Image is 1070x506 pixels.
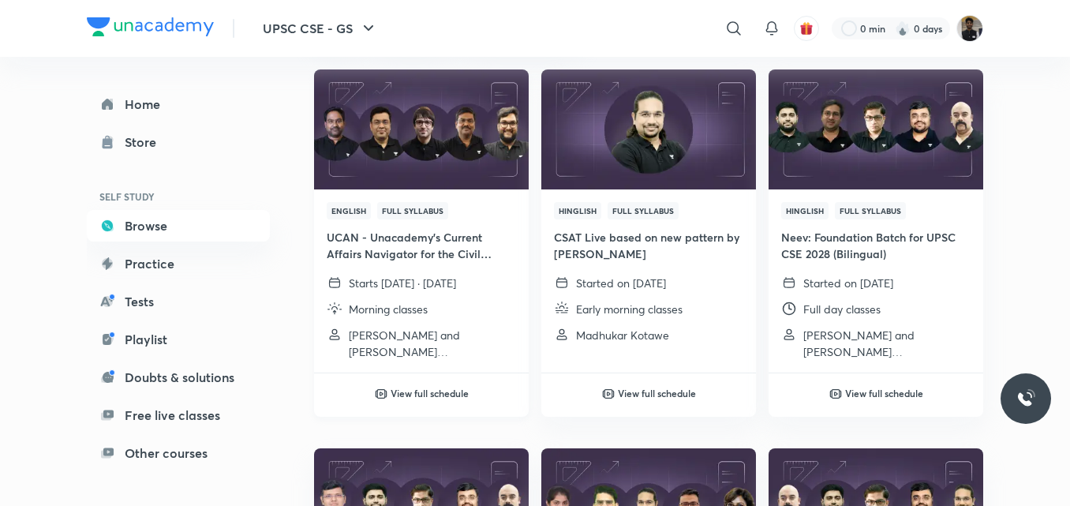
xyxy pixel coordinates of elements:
[87,17,214,40] a: Company Logo
[87,126,270,158] a: Store
[766,68,985,190] img: Thumbnail
[781,202,829,219] span: Hinglish
[87,17,214,36] img: Company Logo
[769,69,983,373] a: ThumbnailHinglishFull SyllabusNeev: Foundation Batch for UPSC CSE 2028 (Bilingual)Started on [DAT...
[87,324,270,355] a: Playlist
[602,388,615,400] img: play
[554,229,743,262] h4: CSAT Live based on new pattern by [PERSON_NAME]
[829,388,842,400] img: play
[253,13,387,44] button: UPSC CSE - GS
[125,133,166,152] div: Store
[87,210,270,242] a: Browse
[312,68,530,190] img: Thumbnail
[845,386,923,400] h6: View full schedule
[799,21,814,36] img: avatar
[87,437,270,469] a: Other courses
[1016,389,1035,408] img: ttu
[608,202,679,219] span: Full Syllabus
[87,399,270,431] a: Free live classes
[803,327,971,360] p: Sumit Konde and Nandini Singh Tomar
[87,286,270,317] a: Tests
[349,275,456,291] p: Starts [DATE] · [DATE]
[803,275,893,291] p: Started on [DATE]
[87,88,270,120] a: Home
[377,202,448,219] span: Full Syllabus
[87,183,270,210] h6: SELF STUDY
[835,202,906,219] span: Full Syllabus
[327,229,516,262] h4: UCAN - Unacademy's Current Affairs Navigator for the Civil Services Examination
[576,275,666,291] p: Started on [DATE]
[895,21,911,36] img: streak
[576,327,669,343] p: Madhukar Kotawe
[349,327,516,360] p: Shyam Shankar Kaggod and Mukesh Kumar Jha
[554,202,601,219] span: Hinglish
[87,362,270,393] a: Doubts & solutions
[391,386,469,400] h6: View full schedule
[781,229,971,262] h4: Neev: Foundation Batch for UPSC CSE 2028 (Bilingual)
[314,69,529,373] a: ThumbnailEnglishFull SyllabusUCAN - Unacademy's Current Affairs Navigator for the Civil Services ...
[956,15,983,42] img: Vivek Vivek
[375,388,387,400] img: play
[803,301,881,317] p: Full day classes
[327,202,371,219] span: English
[794,16,819,41] button: avatar
[87,248,270,279] a: Practice
[576,301,683,317] p: Early morning classes
[349,301,428,317] p: Morning classes
[541,69,756,356] a: ThumbnailHinglishFull SyllabusCSAT Live based on new pattern by [PERSON_NAME]Started on [DATE]Ear...
[539,68,758,190] img: Thumbnail
[618,386,696,400] h6: View full schedule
